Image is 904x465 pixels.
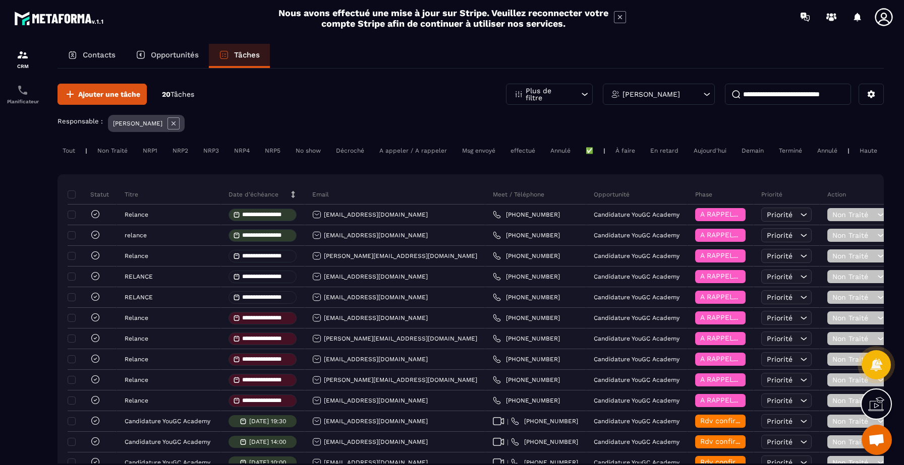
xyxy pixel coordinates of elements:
div: effectué [505,145,540,157]
p: Candidature YouGC Academy [594,294,680,301]
span: Non Traité [832,335,875,343]
a: [PHONE_NUMBER] [493,376,560,384]
div: Tout [58,145,80,157]
p: | [85,147,87,154]
p: [DATE] 19:30 [249,418,286,425]
div: Aujourd'hui [689,145,731,157]
span: A RAPPELER/GHOST/NO SHOW✖️ [700,210,814,218]
a: [PHONE_NUMBER] [493,396,560,405]
p: Candidature YouGC Academy [594,232,680,239]
a: [PHONE_NUMBER] [493,293,560,301]
p: Opportunité [594,190,630,198]
span: Non Traité [832,396,875,405]
p: CRM [3,63,43,69]
div: A appeler / A rappeler [374,145,452,157]
span: Non Traité [832,314,875,322]
span: Priorité [767,273,793,281]
a: [PHONE_NUMBER] [493,273,560,281]
p: Titre [125,190,138,198]
span: Non Traité [832,417,875,425]
a: schedulerschedulerPlanificateur [3,77,43,112]
span: A RAPPELER/GHOST/NO SHOW✖️ [700,272,814,280]
div: Non Traité [92,145,133,157]
p: Phase [695,190,712,198]
p: Action [827,190,846,198]
p: Relance [125,211,148,218]
span: Non Traité [832,252,875,260]
a: [PHONE_NUMBER] [493,355,560,363]
a: Ouvrir le chat [862,425,892,455]
span: | [507,438,508,446]
span: Priorité [767,335,793,343]
div: Décroché [331,145,369,157]
span: Ajouter une tâche [78,89,140,99]
p: Candidature YouGC Academy [594,418,680,425]
a: Contacts [58,44,126,68]
p: Responsable : [58,117,103,125]
div: NRP1 [138,145,162,157]
span: Rdv confirmé ✅ [700,417,757,425]
p: Relance [125,397,148,404]
div: No show [291,145,326,157]
span: Non Traité [832,211,875,219]
p: Candidature YouGC Academy [594,252,680,259]
div: En retard [645,145,684,157]
span: Priorité [767,417,793,425]
span: Priorité [767,231,793,239]
a: [PHONE_NUMBER] [511,417,578,425]
div: Msg envoyé [457,145,500,157]
span: Non Traité [832,273,875,281]
p: RELANCE [125,294,153,301]
p: Tâches [234,50,260,59]
span: Non Traité [832,293,875,301]
span: Priorité [767,211,793,219]
span: A RAPPELER/GHOST/NO SHOW✖️ [700,313,814,321]
p: [DATE] 14:00 [249,438,286,445]
span: Priorité [767,396,793,405]
span: A RAPPELER/GHOST/NO SHOW✖️ [700,231,814,239]
p: Statut [70,190,109,198]
div: NRP5 [260,145,286,157]
p: Relance [125,335,148,342]
p: | [847,147,850,154]
span: Priorité [767,438,793,446]
p: Planificateur [3,99,43,104]
p: Contacts [83,50,116,59]
span: Non Traité [832,376,875,384]
p: Opportunités [151,50,199,59]
p: Candidature YouGC Academy [594,314,680,321]
div: Terminé [774,145,807,157]
p: Candidature YouGC Academy [594,211,680,218]
div: NRP4 [229,145,255,157]
p: Candidature YouGC Academy [125,438,210,445]
span: Priorité [767,355,793,363]
a: Tâches [209,44,270,68]
span: A RAPPELER/GHOST/NO SHOW✖️ [700,293,814,301]
p: Priorité [761,190,782,198]
a: formationformationCRM [3,41,43,77]
p: Candidature YouGC Academy [594,376,680,383]
div: NRP3 [198,145,224,157]
span: Priorité [767,293,793,301]
p: Meet / Téléphone [493,190,544,198]
a: [PHONE_NUMBER] [493,231,560,239]
p: Relance [125,314,148,321]
a: [PHONE_NUMBER] [493,335,560,343]
a: [PHONE_NUMBER] [493,252,560,260]
div: À faire [610,145,640,157]
p: relance [125,232,147,239]
button: Ajouter une tâche [58,84,147,105]
div: Annulé [545,145,576,157]
p: Relance [125,252,148,259]
div: Demain [737,145,769,157]
a: [PHONE_NUMBER] [493,211,560,219]
p: Candidature YouGC Academy [594,335,680,342]
p: Candidature YouGC Academy [594,356,680,363]
span: A RAPPELER/GHOST/NO SHOW✖️ [700,375,814,383]
span: A RAPPELER/GHOST/NO SHOW✖️ [700,334,814,342]
p: Candidature YouGC Academy [125,418,210,425]
img: logo [14,9,105,27]
span: A RAPPELER/GHOST/NO SHOW✖️ [700,251,814,259]
p: RELANCE [125,273,153,280]
h2: Nous avons effectué une mise à jour sur Stripe. Veuillez reconnecter votre compte Stripe afin de ... [278,8,609,29]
